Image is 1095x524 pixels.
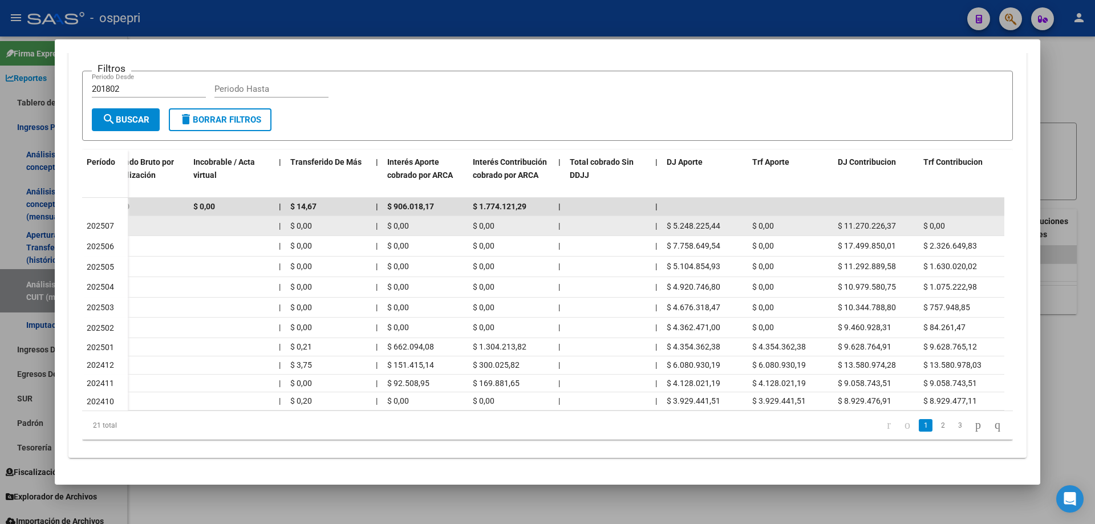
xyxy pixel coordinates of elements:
[87,242,114,251] span: 202506
[655,303,657,312] span: |
[667,241,720,250] span: $ 7.758.649,54
[387,262,409,271] span: $ 0,00
[655,262,657,271] span: |
[667,282,720,291] span: $ 4.920.746,80
[655,323,657,332] span: |
[387,282,409,291] span: $ 0,00
[752,379,806,388] span: $ 4.128.021,19
[102,112,116,126] mat-icon: search
[919,150,1004,200] datatable-header-cell: Trf Contribucion
[989,419,1005,432] a: go to last page
[655,221,657,230] span: |
[376,323,378,332] span: |
[383,150,468,200] datatable-header-cell: Interés Aporte cobrado por ARCA
[558,342,560,351] span: |
[667,396,720,405] span: $ 3.929.441,51
[953,419,967,432] a: 3
[290,379,312,388] span: $ 0,00
[752,360,806,369] span: $ 6.080.930,19
[279,396,281,405] span: |
[376,379,378,388] span: |
[752,282,774,291] span: $ 0,00
[290,303,312,312] span: $ 0,00
[290,396,312,405] span: $ 0,20
[473,379,520,388] span: $ 169.881,65
[376,202,378,211] span: |
[387,379,429,388] span: $ 92.508,95
[951,416,968,435] li: page 3
[387,323,409,332] span: $ 0,00
[667,303,720,312] span: $ 4.676.318,47
[752,262,774,271] span: $ 0,00
[667,379,720,388] span: $ 4.128.021,19
[558,241,560,250] span: |
[838,221,896,230] span: $ 11.270.226,37
[917,416,934,435] li: page 1
[667,221,720,230] span: $ 5.248.225,44
[473,342,526,351] span: $ 1.304.213,82
[87,157,115,166] span: Período
[1056,485,1084,513] div: Open Intercom Messenger
[87,360,114,369] span: 202412
[87,221,114,230] span: 202507
[279,157,281,166] span: |
[667,157,703,166] span: DJ Aporte
[376,157,378,166] span: |
[655,396,657,405] span: |
[655,379,657,388] span: |
[838,282,896,291] span: $ 10.979.580,75
[655,360,657,369] span: |
[290,360,312,369] span: $ 3,75
[387,342,434,351] span: $ 662.094,08
[748,150,833,200] datatable-header-cell: Trf Aporte
[558,379,560,388] span: |
[279,202,281,211] span: |
[279,303,281,312] span: |
[279,282,281,291] span: |
[838,342,891,351] span: $ 9.628.764,91
[189,150,274,200] datatable-header-cell: Incobrable / Acta virtual
[473,202,526,211] span: $ 1.774.121,29
[179,115,261,125] span: Borrar Filtros
[923,221,945,230] span: $ 0,00
[655,241,657,250] span: |
[87,343,114,352] span: 202501
[290,323,312,332] span: $ 0,00
[970,419,986,432] a: go to next page
[558,360,560,369] span: |
[290,157,362,166] span: Transferido De Más
[290,202,317,211] span: $ 14,67
[290,282,312,291] span: $ 0,00
[923,241,977,250] span: $ 2.326.649,83
[752,221,774,230] span: $ 0,00
[102,115,149,125] span: Buscar
[286,150,371,200] datatable-header-cell: Transferido De Más
[752,157,789,166] span: Trf Aporte
[473,282,494,291] span: $ 0,00
[558,396,560,405] span: |
[752,396,806,405] span: $ 3.929.441,51
[923,379,977,388] span: $ 9.058.743,51
[387,396,409,405] span: $ 0,00
[473,323,494,332] span: $ 0,00
[473,360,520,369] span: $ 300.025,82
[923,396,977,405] span: $ 8.929.477,11
[558,303,560,312] span: |
[838,262,896,271] span: $ 11.292.889,58
[838,323,891,332] span: $ 9.460.928,31
[376,282,378,291] span: |
[667,342,720,351] span: $ 4.354.362,38
[473,241,494,250] span: $ 0,00
[473,221,494,230] span: $ 0,00
[87,397,114,406] span: 202410
[923,303,970,312] span: $ 757.948,85
[655,157,658,166] span: |
[376,262,378,271] span: |
[376,241,378,250] span: |
[87,282,114,291] span: 202504
[473,157,547,180] span: Interés Contribución cobrado por ARCA
[833,150,919,200] datatable-header-cell: DJ Contribucion
[570,157,634,180] span: Total cobrado Sin DDJJ
[290,262,312,271] span: $ 0,00
[473,303,494,312] span: $ 0,00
